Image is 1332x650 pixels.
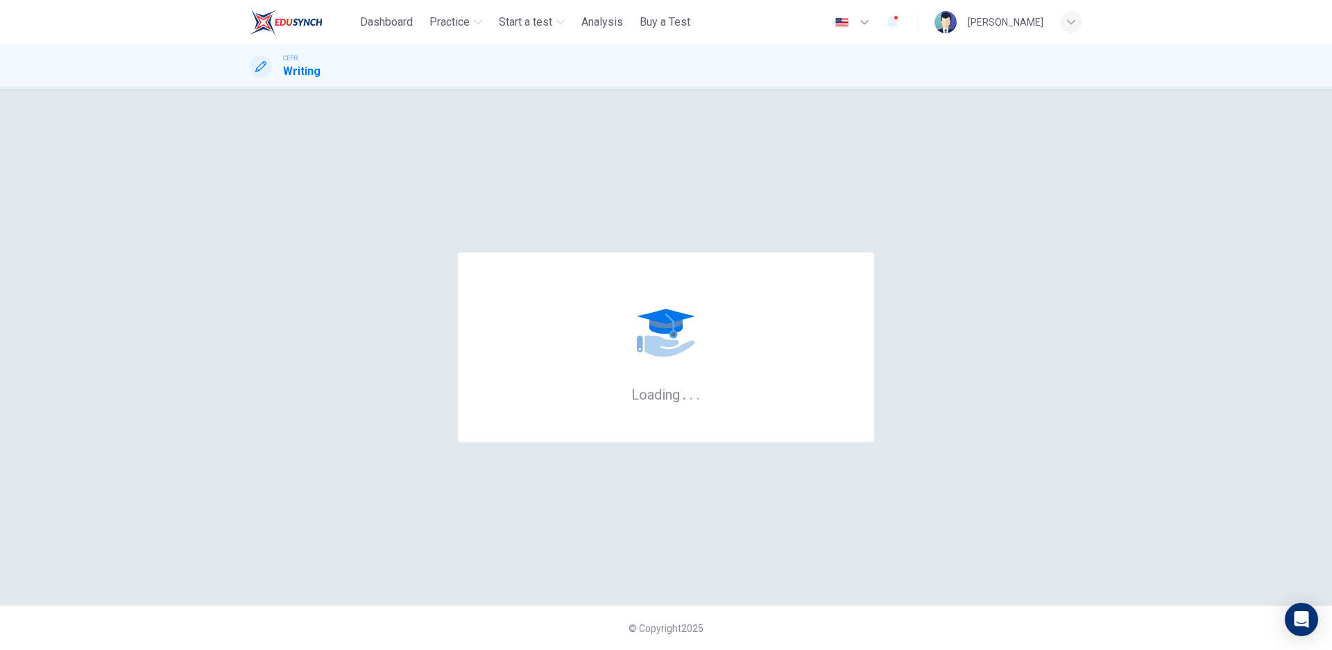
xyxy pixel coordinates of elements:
div: [PERSON_NAME] [968,14,1043,31]
button: Practice [424,10,488,35]
span: Practice [429,14,470,31]
button: Start a test [493,10,570,35]
div: Open Intercom Messenger [1285,603,1318,636]
img: ELTC logo [250,8,323,36]
h1: Writing [283,63,321,80]
button: Analysis [576,10,629,35]
h6: . [682,382,687,404]
span: Buy a Test [640,14,690,31]
button: Dashboard [355,10,418,35]
span: © Copyright 2025 [629,623,703,634]
span: Start a test [499,14,552,31]
h6: . [689,382,694,404]
span: Analysis [581,14,623,31]
button: Buy a Test [634,10,696,35]
h6: Loading [631,385,701,403]
span: Dashboard [360,14,413,31]
a: ELTC logo [250,8,355,36]
h6: . [696,382,701,404]
img: en [833,17,851,28]
img: Profile picture [934,11,957,33]
span: CEFR [283,53,298,63]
